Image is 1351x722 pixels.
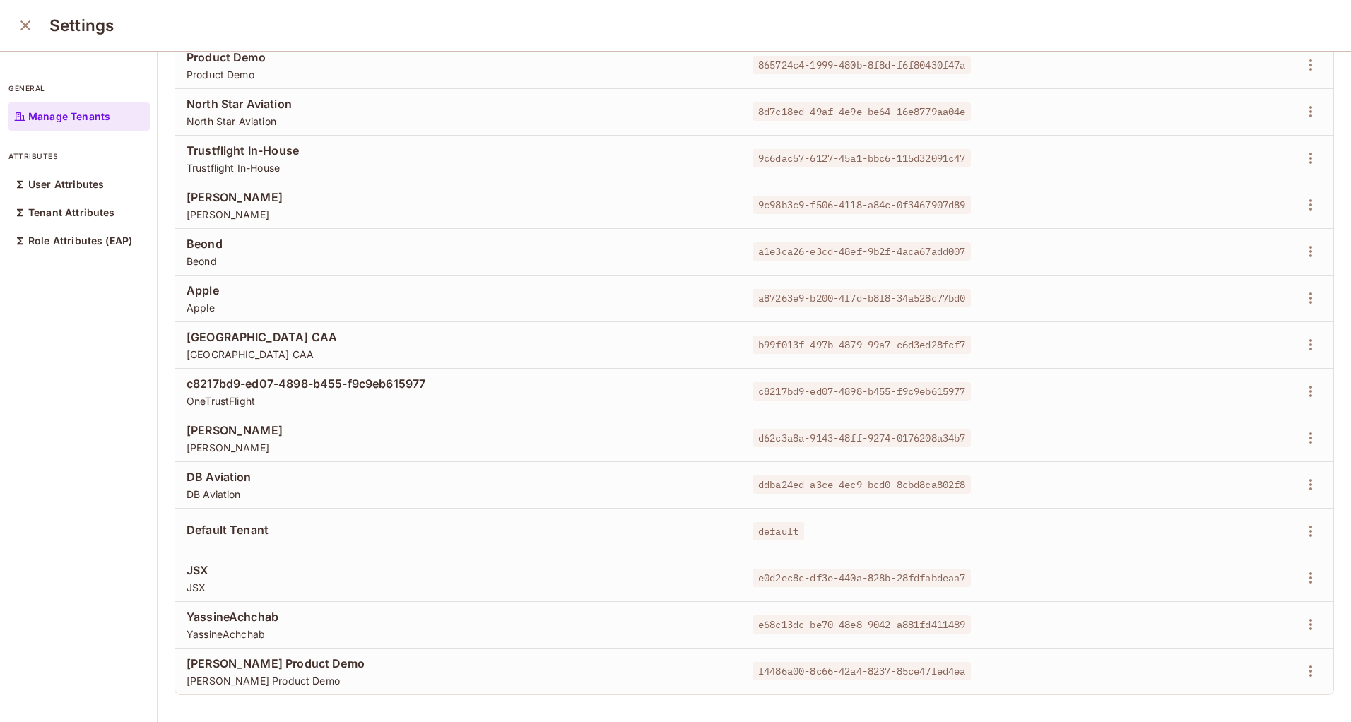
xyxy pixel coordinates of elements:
[187,581,730,594] span: JSX
[49,16,114,35] h3: Settings
[187,283,730,298] span: Apple
[187,208,730,221] span: [PERSON_NAME]
[28,179,104,190] p: User Attributes
[187,656,730,671] span: [PERSON_NAME] Product Demo
[187,562,730,578] span: JSX
[187,348,730,361] span: [GEOGRAPHIC_DATA] CAA
[187,609,730,625] span: YassineAchchab
[187,441,730,454] span: [PERSON_NAME]
[753,475,971,494] span: ddba24ed-a3ce-4ec9-bcd0-8cbd8ca802f8
[187,394,730,408] span: OneTrustFlight
[187,487,730,501] span: DB Aviation
[753,662,971,680] span: f4486a00-8c66-42a4-8237-85ce47fed4ea
[753,149,971,167] span: 9c6dac57-6127-45a1-bbc6-115d32091c47
[187,189,730,205] span: [PERSON_NAME]
[187,469,730,485] span: DB Aviation
[187,674,730,687] span: [PERSON_NAME] Product Demo
[187,522,730,538] span: Default Tenant
[753,382,971,401] span: c8217bd9-ed07-4898-b455-f9c9eb615977
[187,422,730,438] span: [PERSON_NAME]
[28,207,115,218] p: Tenant Attributes
[187,301,730,314] span: Apple
[187,161,730,174] span: Trustflight In-House
[28,111,110,122] p: Manage Tenants
[753,196,971,214] span: 9c98b3c9-f506-4118-a84c-0f3467907d89
[187,254,730,268] span: Beond
[753,522,804,540] span: default
[753,429,971,447] span: d62c3a8a-9143-48ff-9274-0176208a34b7
[753,56,971,74] span: 865724c4-1999-480b-8f8d-f6f80430f47a
[187,143,730,158] span: Trustflight In-House
[28,235,132,247] p: Role Attributes (EAP)
[187,114,730,128] span: North Star Aviation
[187,236,730,251] span: Beond
[753,242,971,261] span: a1e3ca26-e3cd-48ef-9b2f-4aca67add007
[11,11,40,40] button: close
[8,150,150,162] p: attributes
[753,289,971,307] span: a87263e9-b200-4f7d-b8f8-34a528c77bd0
[187,68,730,81] span: Product Demo
[187,96,730,112] span: North Star Aviation
[187,627,730,641] span: YassineAchchab
[753,569,971,587] span: e0d2ec8c-df3e-440a-828b-28fdfabdeaa7
[753,615,971,634] span: e68c13dc-be70-48e8-9042-a881fd411489
[187,329,730,345] span: [GEOGRAPHIC_DATA] CAA
[8,83,150,94] p: general
[187,376,730,391] span: c8217bd9-ed07-4898-b455-f9c9eb615977
[753,102,971,121] span: 8d7c18ed-49af-4e9e-be64-16e8779aa04e
[753,336,971,354] span: b99f013f-497b-4879-99a7-c6d3ed28fcf7
[187,49,730,65] span: Product Demo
